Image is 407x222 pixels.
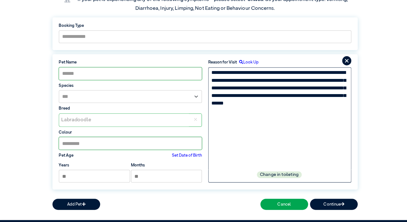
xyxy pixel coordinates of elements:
label: Booking Type [58,22,349,28]
label: Pet Name [58,59,200,65]
button: Continue [308,197,355,208]
label: Colour [58,128,200,134]
label: Months [130,161,144,167]
div: Labradoodle [59,113,187,125]
label: Look Up [235,59,257,65]
div: ✕ [187,113,200,125]
label: Reason for Visit [207,59,235,65]
label: Pet Age [58,151,73,157]
button: Cancel [258,197,306,208]
label: Breed [58,105,200,111]
label: Change in toileting [255,170,299,177]
label: Years [58,161,68,167]
button: Add Pet [52,197,99,208]
label: Set Date of Birth [170,151,200,157]
label: Species [58,82,200,88]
